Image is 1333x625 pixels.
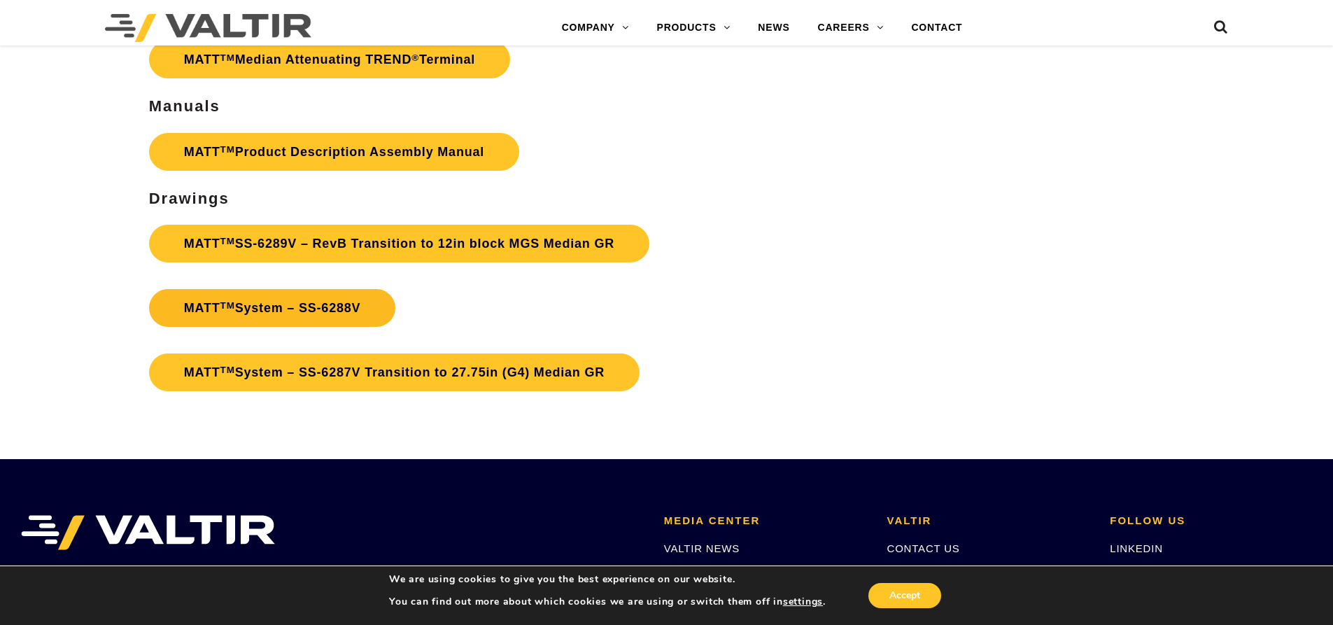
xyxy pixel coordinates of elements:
a: MATTTMSS-6289V – RevB Transition to 12in block MGS Median GR [149,225,649,262]
a: CAREERS [804,14,898,42]
a: CONTACT US [887,542,960,554]
sup: TM [220,300,235,311]
button: settings [783,596,823,608]
img: VALTIR [21,515,275,550]
a: CONTACT [897,14,976,42]
button: Accept [868,583,941,608]
a: MATTTMMedian Attenuating TREND®Terminal [149,41,510,78]
strong: Manuals [149,97,220,115]
a: NEWS [744,14,803,42]
sup: TM [220,144,235,155]
sup: TM [220,365,235,375]
h2: MEDIA CENTER [664,515,866,527]
a: MATTTMSystem – SS-6287V Transition to 27.75in (G4) Median GR [149,353,640,391]
sup: ® [411,52,419,63]
img: Valtir [105,14,311,42]
p: You can find out more about which cookies we are using or switch them off in . [389,596,826,608]
sup: TM [220,52,235,63]
h2: VALTIR [887,515,1089,527]
h2: FOLLOW US [1110,515,1312,527]
a: MATTTMProduct Description Assembly Manual [149,133,519,171]
sup: TM [220,236,235,246]
strong: Drawings [149,190,230,207]
a: PRODUCTS [643,14,745,42]
p: We are using cookies to give you the best experience on our website. [389,573,826,586]
a: VALTIR NEWS [664,542,740,554]
a: MATTTMSystem – SS-6288V [149,289,396,327]
a: LINKEDIN [1110,542,1163,554]
a: COMPANY [548,14,643,42]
